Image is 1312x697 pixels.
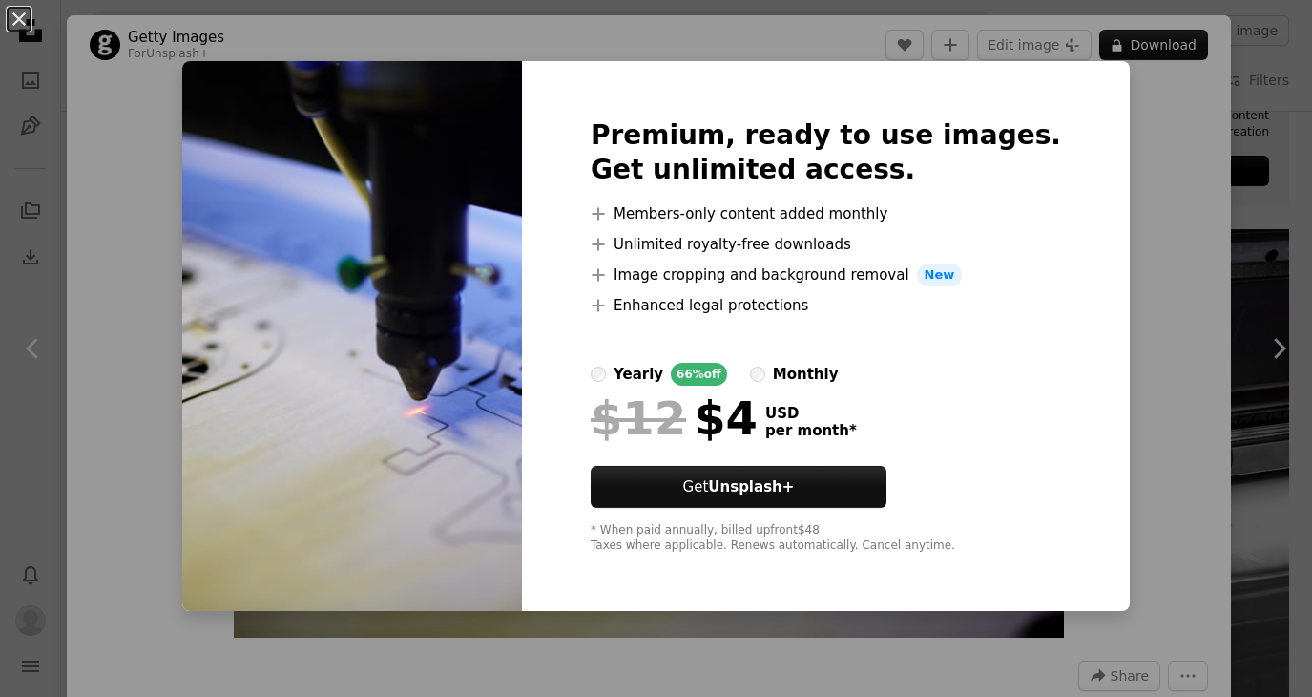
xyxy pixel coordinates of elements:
[591,367,606,382] input: yearly66%off
[591,233,1061,256] li: Unlimited royalty-free downloads
[591,523,1061,554] div: * When paid annually, billed upfront $48 Taxes where applicable. Renews automatically. Cancel any...
[765,405,857,422] span: USD
[182,61,522,611] img: premium_photo-1661816375956-30f65c6a2dc8
[591,294,1061,317] li: Enhanced legal protections
[591,202,1061,225] li: Members-only content added monthly
[591,118,1061,187] h2: Premium, ready to use images. Get unlimited access.
[591,393,758,443] div: $4
[591,466,886,508] a: GetUnsplash+
[750,367,765,382] input: monthly
[765,422,857,439] span: per month *
[614,363,663,386] div: yearly
[671,363,727,386] div: 66% off
[708,478,794,496] strong: Unsplash+
[773,363,839,386] div: monthly
[917,264,963,286] span: New
[591,264,1061,286] li: Image cropping and background removal
[591,393,686,443] span: $12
